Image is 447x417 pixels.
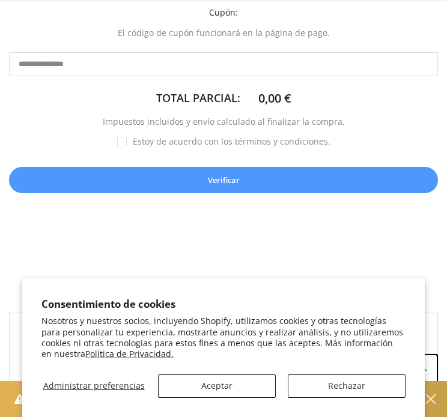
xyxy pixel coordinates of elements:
[209,7,238,18] font: Cupón:
[85,348,174,359] a: Política de Privacidad.
[103,116,345,127] font: Impuestos incluidos y envío calculado al finalizar la compra.
[328,380,365,391] font: Rechazar
[43,380,145,391] font: Administrar preferencias
[201,380,233,391] font: Aceptar
[118,27,330,38] font: El código de cupón funcionará en la página de pago.
[9,167,438,193] button: Verificar
[288,374,406,398] button: Rechazar
[156,91,240,105] font: Total parcial:
[41,315,403,359] font: Nosotros y nuestros socios, incluyendo Shopify, utilizamos cookies y otras tecnologías para perso...
[158,374,276,398] button: Aceptar
[41,374,146,398] button: Administrar preferencias
[208,175,240,185] font: Verificar
[258,90,291,106] font: 0,00 €
[41,297,175,311] font: Consentimiento de cookies
[133,136,330,147] font: Estoy de acuerdo con los términos y condiciones.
